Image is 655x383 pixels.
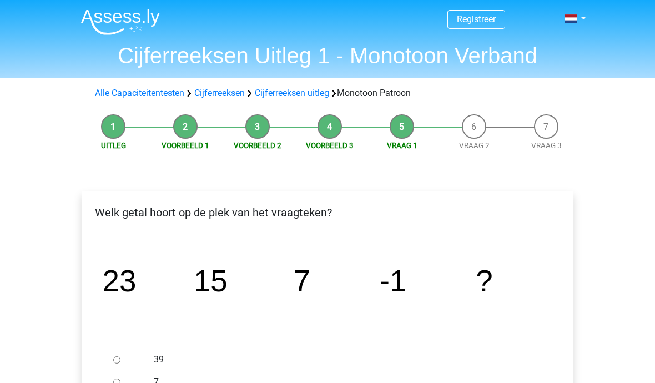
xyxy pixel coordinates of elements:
[459,142,490,150] a: Vraag 2
[380,264,407,298] tspan: -1
[294,264,310,298] tspan: 7
[101,142,126,150] a: Uitleg
[90,204,565,221] p: Welk getal hoort op de plek van het vraagteken?
[154,353,538,366] label: 39
[255,88,329,98] a: Cijferreeksen uitleg
[194,88,245,98] a: Cijferreeksen
[102,264,136,298] tspan: 23
[476,264,492,298] tspan: ?
[234,142,281,150] a: Voorbeeld 2
[194,264,228,298] tspan: 15
[387,142,417,150] a: Vraag 1
[162,142,209,150] a: Voorbeeld 1
[306,142,354,150] a: Voorbeeld 3
[531,142,562,150] a: Vraag 3
[81,9,160,35] img: Assessly
[72,42,583,69] h1: Cijferreeksen Uitleg 1 - Monotoon Verband
[90,87,565,100] div: Monotoon Patroon
[95,88,184,98] a: Alle Capaciteitentesten
[457,14,496,24] a: Registreer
